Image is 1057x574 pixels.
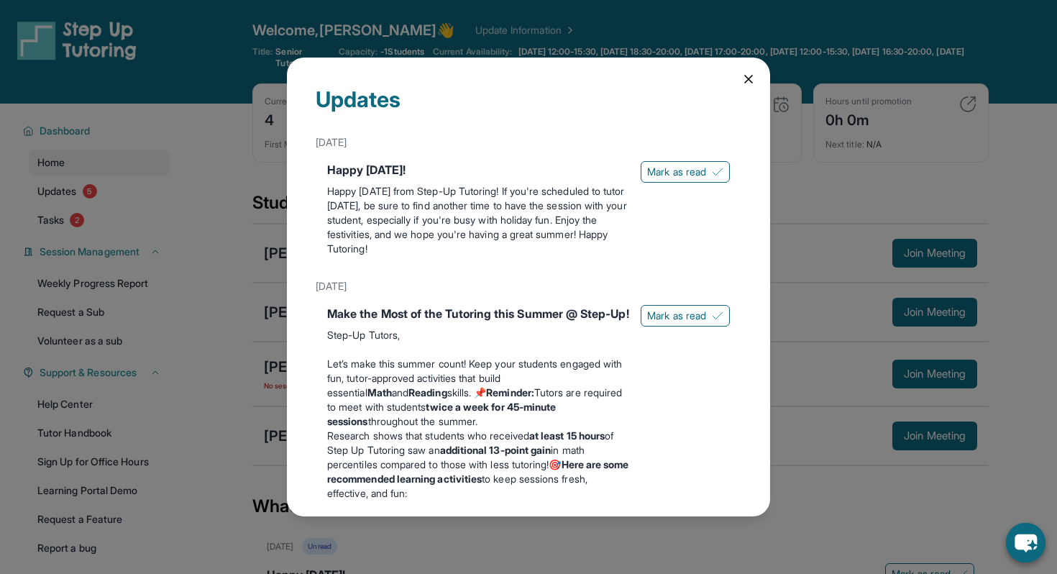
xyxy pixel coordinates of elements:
strong: Reminder: [486,386,534,398]
strong: additional 13-point gain [440,444,552,456]
div: Updates [316,86,741,129]
p: Happy [DATE] from Step-Up Tutoring! If you're scheduled to tutor [DATE], be sure to find another ... [327,184,629,256]
span: Mark as read [647,309,706,323]
img: Mark as read [712,166,723,178]
strong: Reading [408,386,447,398]
div: Happy [DATE]! [327,161,629,178]
span: Mark as read [647,165,706,179]
strong: Math: [327,516,354,528]
div: [DATE] [316,129,741,155]
img: Mark as read [712,310,723,322]
p: Research shows that students who received of Step Up Tutoring saw an in math percentiles compared... [327,429,629,501]
strong: at least 15 hours [529,429,605,442]
button: chat-button [1006,523,1045,562]
strong: twice a week for 45-minute sessions [327,401,556,427]
button: Mark as read [641,305,730,327]
strong: Math [367,386,392,398]
button: Mark as read [641,161,730,183]
p: Step-Up Tutors, [327,328,629,342]
p: Let’s make this summer count! Keep your students engaged with fun, tutor-approved activities that... [327,357,629,429]
div: Make the Most of the Tutoring this Summer @ Step-Up! [327,305,629,322]
div: [DATE] [316,273,741,299]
